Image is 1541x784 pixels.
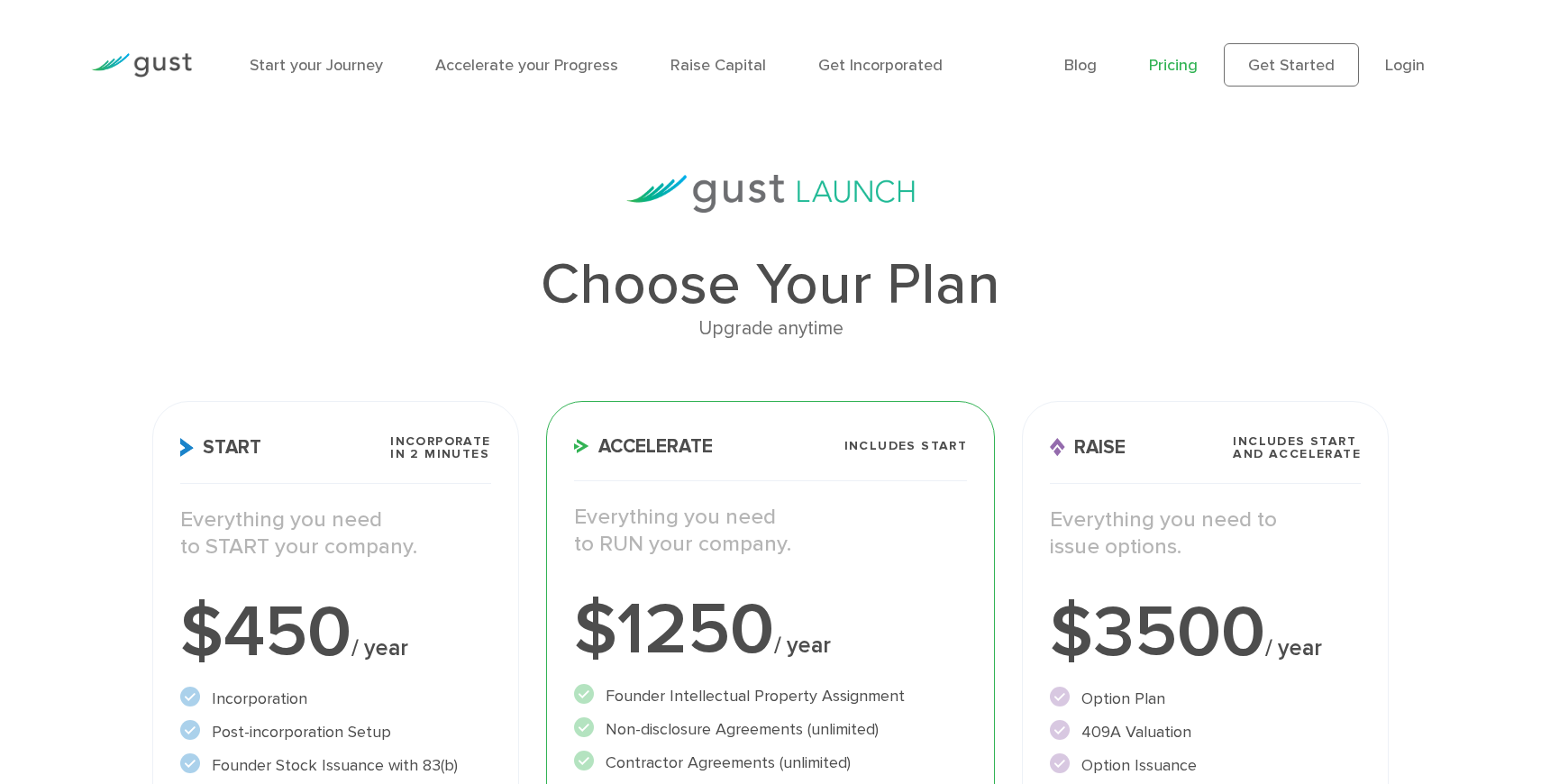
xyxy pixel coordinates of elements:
a: Accelerate your Progress [435,56,618,75]
a: Raise Capital [670,56,766,75]
span: / year [774,632,831,659]
div: $3500 [1050,597,1361,669]
p: Everything you need to START your company. [180,506,491,561]
li: Post-incorporation Setup [180,720,491,744]
a: Get Incorporated [818,56,943,75]
li: Incorporation [180,687,491,711]
span: Raise [1050,438,1126,457]
li: 409A Valuation [1050,720,1361,744]
a: Login [1385,56,1425,75]
span: Incorporate in 2 Minutes [390,435,490,460]
li: Contractor Agreements (unlimited) [574,751,968,775]
span: / year [351,634,408,661]
li: Founder Intellectual Property Assignment [574,684,968,708]
img: Start Icon X2 [180,438,194,457]
div: $450 [180,597,491,669]
span: / year [1265,634,1322,661]
img: Raise Icon [1050,438,1065,457]
li: Option Plan [1050,687,1361,711]
li: Option Issuance [1050,753,1361,778]
li: Founder Stock Issuance with 83(b) [180,753,491,778]
li: Non-disclosure Agreements (unlimited) [574,717,968,742]
p: Everything you need to RUN your company. [574,504,968,558]
span: Includes START and ACCELERATE [1233,435,1361,460]
img: gust-launch-logos.svg [626,175,915,213]
span: Start [180,438,261,457]
div: $1250 [574,594,968,666]
h1: Choose Your Plan [152,256,1389,314]
div: Upgrade anytime [152,314,1389,344]
img: Gust Logo [91,53,192,77]
a: Pricing [1149,56,1198,75]
span: Includes START [844,440,968,452]
a: Get Started [1224,43,1359,87]
a: Blog [1064,56,1097,75]
p: Everything you need to issue options. [1050,506,1361,561]
img: Accelerate Icon [574,439,589,453]
span: Accelerate [574,437,713,456]
a: Start your Journey [250,56,383,75]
